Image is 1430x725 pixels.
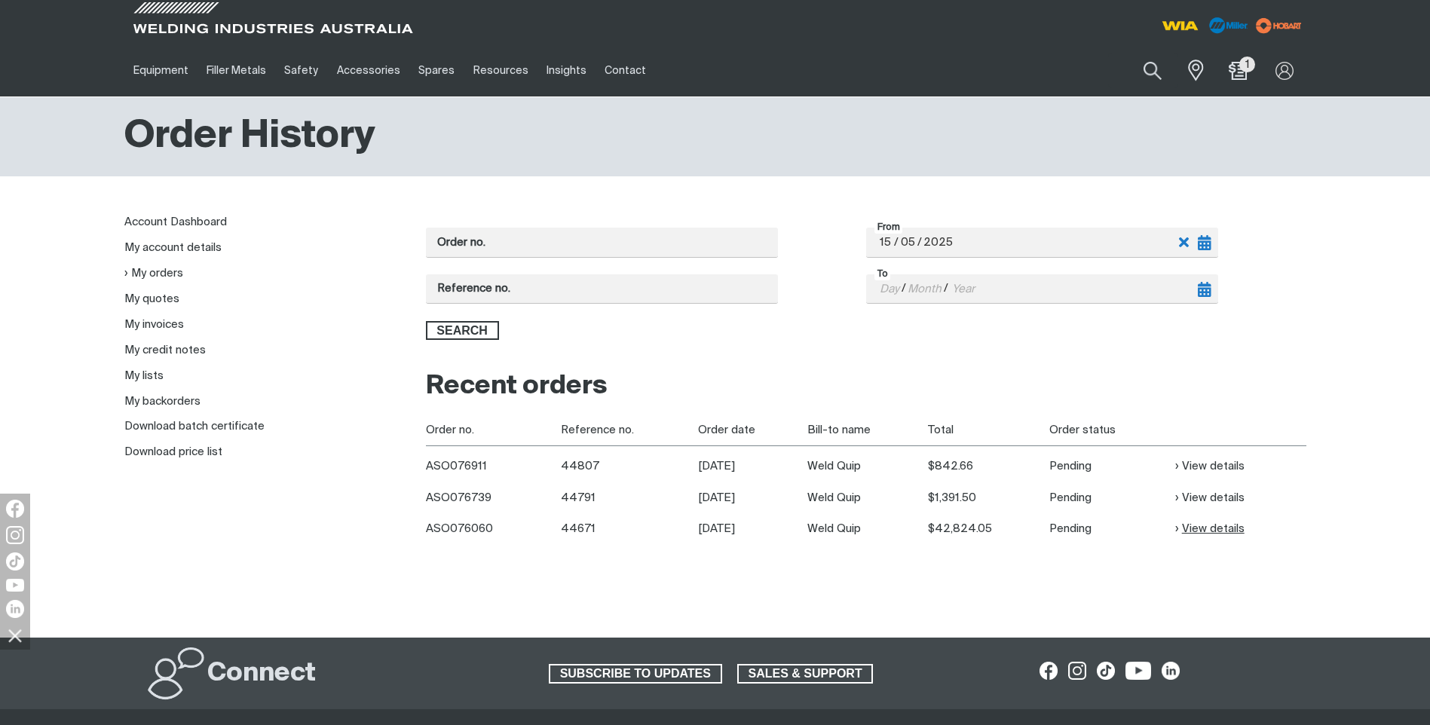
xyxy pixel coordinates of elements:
[698,482,807,513] td: [DATE]
[124,44,1011,96] nav: Main
[948,275,978,303] input: Year
[698,513,807,544] td: [DATE]
[561,482,699,513] td: 44791
[807,513,927,544] td: Weld Quip
[928,460,973,472] span: $842.66
[550,664,721,684] span: SUBSCRIBE TO UPDATES
[899,228,917,256] input: Month
[1174,228,1194,256] button: Clear selected date
[922,228,954,256] input: Year
[426,370,1306,403] h2: Recent orders
[1049,513,1175,544] td: Pending
[6,600,24,618] img: LinkedIn
[698,415,807,446] th: Order date
[1193,228,1215,256] button: Toggle calendar
[426,415,561,446] th: Order no.
[561,513,699,544] td: 44671
[807,446,927,482] td: Weld Quip
[561,415,699,446] th: Reference no.
[124,446,222,457] a: Download price list
[124,216,227,228] a: Account Dashboard
[427,321,498,341] span: Search
[124,370,164,381] a: My lists
[124,293,179,304] a: My quotes
[928,415,1049,446] th: Total
[6,552,24,571] img: TikTok
[1175,457,1245,475] a: View details of Order ASO076911
[124,267,183,280] a: My orders
[207,657,316,690] h2: Connect
[426,513,561,544] th: ASO076060
[1175,489,1245,506] a: View details of Order ASO076739
[1049,446,1175,482] td: Pending
[1049,415,1175,446] th: Order status
[2,623,28,648] img: hide socials
[124,396,201,407] a: My backorders
[596,44,655,96] a: Contact
[537,44,596,96] a: Insights
[426,321,499,341] button: Search orders
[1175,520,1245,537] a: View details of Order ASO076060
[124,344,206,356] a: My credit notes
[1127,53,1178,88] button: Search products
[807,415,927,446] th: Bill-to name
[124,242,222,253] a: My account details
[6,500,24,518] img: Facebook
[549,664,722,684] a: SUBSCRIBE TO UPDATES
[1193,275,1215,303] button: Toggle calendar
[6,579,24,592] img: YouTube
[124,421,265,432] a: Download batch certificate
[124,210,402,466] nav: My account
[6,526,24,544] img: Instagram
[739,664,872,684] span: SALES & SUPPORT
[561,446,699,482] td: 44807
[1108,53,1178,88] input: Product name or item number...
[877,228,895,256] input: Day
[124,319,184,330] a: My invoices
[409,44,464,96] a: Spares
[1251,14,1306,37] img: miller
[698,446,807,482] td: [DATE]
[275,44,327,96] a: Safety
[877,275,902,303] input: Day
[928,492,976,503] span: $1,391.50
[807,482,927,513] td: Weld Quip
[198,44,275,96] a: Filler Metals
[928,523,992,534] span: $42,824.05
[1049,482,1175,513] td: Pending
[426,482,561,513] th: ASO076739
[124,44,198,96] a: Equipment
[328,44,409,96] a: Accessories
[426,446,561,482] th: ASO076911
[124,112,375,161] h1: Order History
[906,275,944,303] input: Month
[737,664,874,684] a: SALES & SUPPORT
[464,44,537,96] a: Resources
